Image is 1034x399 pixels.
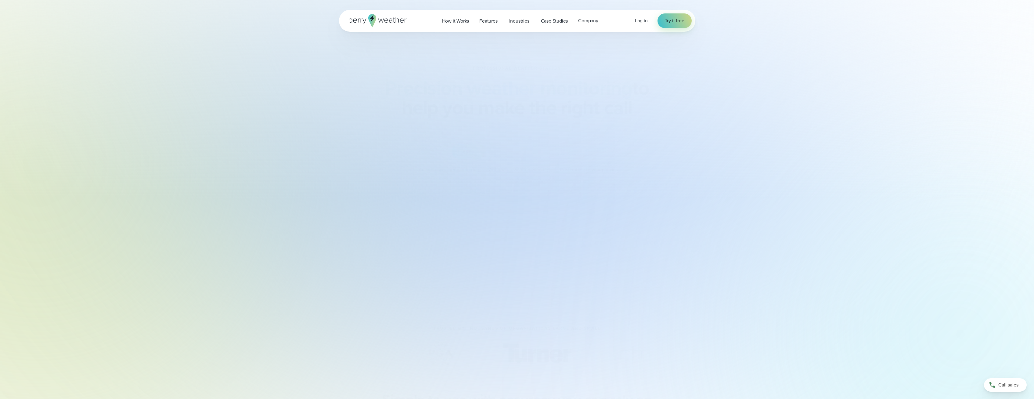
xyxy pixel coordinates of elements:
span: Features [479,17,497,25]
a: How it Works [437,15,474,27]
span: How it Works [442,17,469,25]
span: Company [578,17,598,24]
span: Industries [509,17,529,25]
a: Case Studies [536,15,573,27]
span: Case Studies [541,17,568,25]
a: Try it free [658,13,692,28]
a: Call sales [984,378,1027,392]
span: Call sales [998,381,1018,389]
span: Try it free [665,17,684,24]
a: Log in [635,17,648,24]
